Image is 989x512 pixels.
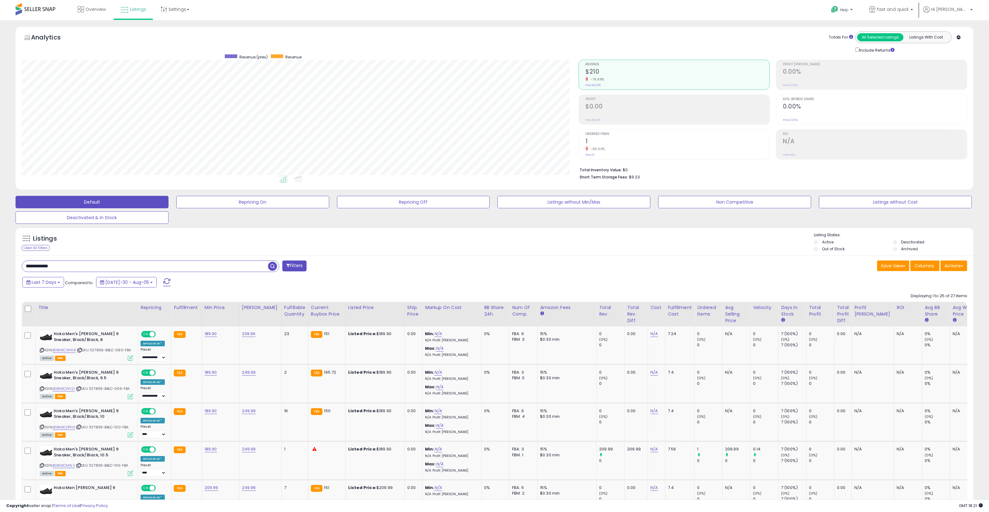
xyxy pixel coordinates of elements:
[753,342,778,348] div: 0
[914,263,934,269] span: Columns
[205,408,217,414] a: 189.90
[599,414,608,419] small: (0%)
[141,386,166,400] div: Preset:
[753,419,778,425] div: 0
[627,304,645,324] div: Total Rev. Diff.
[77,348,131,353] span: | SKU: 1127895-BBLC-080-FBA
[130,6,146,12] span: Listings
[311,331,322,338] small: FBA
[940,261,967,271] button: Actions
[599,408,624,414] div: 0
[40,408,52,421] img: 31qAXlSioEL._SL40_.jpg
[831,6,839,13] i: Get Help
[851,46,902,53] div: Include Returns
[953,317,956,323] small: Avg Win Price.
[783,118,798,122] small: Prev: 0.00%
[40,356,54,361] span: All listings currently available for purchase on Amazon
[436,461,443,467] a: N/A
[822,239,834,245] label: Active
[781,446,806,452] div: 7 (100%)
[753,381,778,386] div: 0
[40,331,133,360] div: ASIN:
[783,138,967,146] h2: N/A
[407,304,420,317] div: Ship Price
[901,239,924,245] label: Deactivated
[783,63,967,66] span: Profit [PERSON_NAME]
[434,485,442,491] a: N/A
[40,408,133,437] div: ASIN:
[925,381,950,386] div: 0%
[425,430,477,434] p: N/A Profit [PERSON_NAME]
[809,370,834,375] div: 0
[781,381,806,386] div: 7 (100%)
[32,279,56,285] span: Last 7 Days
[174,304,199,311] div: Fulfillment
[809,408,834,414] div: 0
[854,370,889,375] div: N/A
[53,386,75,391] a: B0BNXCWV21
[854,408,889,414] div: N/A
[925,376,933,381] small: (0%)
[599,370,624,375] div: 0
[38,304,135,311] div: Title
[155,408,165,414] span: OFF
[910,261,940,271] button: Columns
[484,408,505,414] div: 0%
[650,485,658,491] a: N/A
[423,302,482,326] th: The percentage added to the cost of goods (COGS) that forms the calculator for Min & Max prices.
[837,304,849,324] div: Total Profit Diff.
[783,68,967,76] h2: 0.00%
[697,446,722,452] div: 1
[434,331,442,337] a: N/A
[650,369,658,376] a: N/A
[425,446,434,452] b: Min:
[54,408,129,421] b: Hoka Men's [PERSON_NAME] 9 Sneaker, Black/Black, 10
[311,370,322,376] small: FBA
[284,370,303,375] div: 2
[599,381,624,386] div: 0
[697,370,722,375] div: 0
[425,345,436,351] b: Max:
[425,391,477,396] p: N/A Profit [PERSON_NAME]
[141,379,165,385] div: Amazon AI *
[76,425,129,430] span: | SKU: 1127895-BBLC-100-FBA
[141,341,165,346] div: Amazon AI *
[585,63,769,66] span: Revenue
[142,332,150,337] span: ON
[580,167,622,173] b: Total Inventory Value:
[142,408,150,414] span: ON
[55,356,66,361] span: FBA
[40,331,52,344] img: 31qAXlSioEL._SL40_.jpg
[753,376,762,381] small: (0%)
[629,174,640,180] span: $9.23
[16,211,169,224] button: Deactivated & In Stock
[753,337,762,342] small: (0%)
[599,419,624,425] div: 0
[425,304,479,311] div: Markup on Cost
[753,414,762,419] small: (0%)
[540,408,592,414] div: 15%
[725,304,748,324] div: Avg Selling Price
[585,103,769,111] h2: $0.00
[697,381,722,386] div: 0
[242,369,256,376] a: 249.99
[697,414,706,419] small: (0%)
[809,419,834,425] div: 0
[142,370,150,375] span: ON
[953,304,975,317] div: Avg Win Price
[40,394,54,399] span: All listings currently available for purchase on Amazon
[324,331,329,337] span: 151
[781,419,806,425] div: 7 (100%)
[877,6,909,12] span: fast and quick
[658,196,811,208] button: Non Competitive
[407,408,418,414] div: 0.00
[931,6,968,12] span: Hi [PERSON_NAME]
[55,394,66,399] span: FBA
[923,6,973,20] a: Hi [PERSON_NAME]
[897,370,917,375] div: N/A
[53,463,75,468] a: B0BNXCMXLV
[599,342,624,348] div: 0
[627,331,643,337] div: 0.00
[540,331,592,337] div: 15%
[174,408,185,415] small: FBA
